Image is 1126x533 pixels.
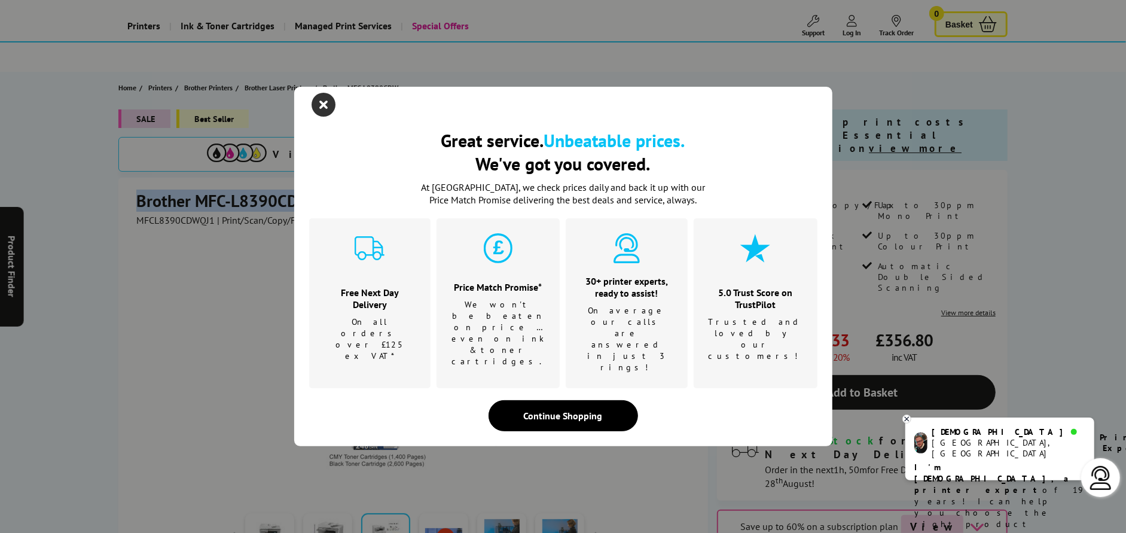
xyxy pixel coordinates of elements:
[309,129,817,175] h2: Great service. We've got you covered.
[324,316,416,362] p: On all orders over £125 ex VAT*
[740,233,770,263] img: star-cyan.svg
[324,287,416,310] h3: Free Next Day Delivery
[489,400,638,431] div: Continue Shopping
[483,233,513,263] img: price-promise-cyan.svg
[544,129,685,152] b: Unbeatable prices.
[581,275,673,299] h3: 30+ printer experts, ready to assist!
[914,433,927,453] img: chris-livechat.png
[914,462,1085,530] p: of 19 years! I can help you choose the right product
[612,233,642,263] img: expert-cyan.svg
[355,233,385,263] img: delivery-cyan.svg
[932,437,1085,459] div: [GEOGRAPHIC_DATA], [GEOGRAPHIC_DATA]
[315,96,333,114] button: close modal
[1089,466,1113,490] img: user-headset-light.svg
[932,427,1085,437] div: [DEMOGRAPHIC_DATA]
[414,181,713,206] p: At [GEOGRAPHIC_DATA], we check prices daily and back it up with our Price Match Promise deliverin...
[581,305,673,373] p: On average our calls are answered in just 3 rings!
[914,462,1072,495] b: I'm [DEMOGRAPHIC_DATA], a printer expert
[709,316,802,362] p: Trusted and loved by our customers!
[451,281,545,293] h3: Price Match Promise*
[451,299,545,367] p: We won't be beaten on price …even on ink & toner cartridges.
[709,287,802,310] h3: 5.0 Trust Score on TrustPilot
